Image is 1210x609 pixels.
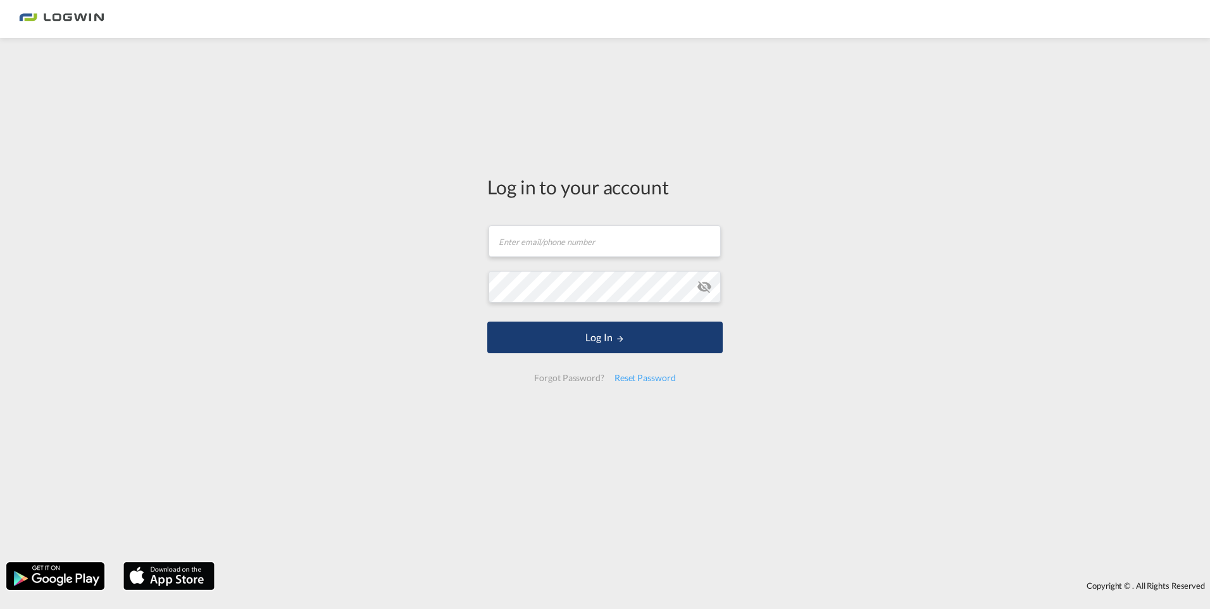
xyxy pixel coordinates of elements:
button: LOGIN [487,322,723,353]
img: apple.png [122,561,216,591]
div: Copyright © . All Rights Reserved [221,575,1210,596]
div: Log in to your account [487,173,723,200]
md-icon: icon-eye-off [697,279,712,294]
img: google.png [5,561,106,591]
div: Reset Password [609,367,681,389]
img: bc73a0e0d8c111efacd525e4c8ad7d32.png [19,5,104,34]
div: Forgot Password? [529,367,609,389]
input: Enter email/phone number [489,225,721,257]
